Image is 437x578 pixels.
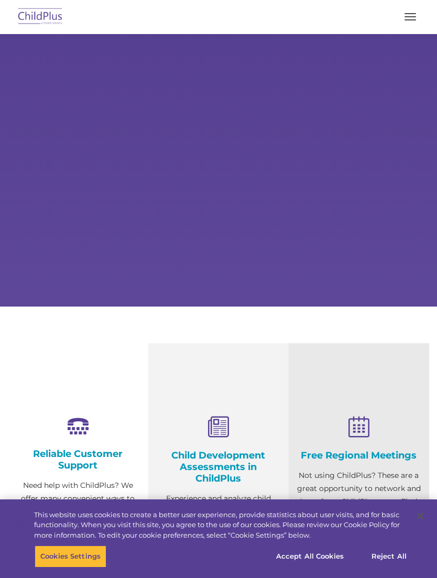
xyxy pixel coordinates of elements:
p: Experience and analyze child assessments and Head Start data management in one system with zero c... [156,492,281,571]
p: Need help with ChildPlus? We offer many convenient ways to contact our amazing Customer Support r... [16,479,140,571]
h4: Child Development Assessments in ChildPlus [156,450,281,484]
h4: Reliable Customer Support [16,448,140,471]
div: This website uses cookies to create a better user experience, provide statistics about user visit... [34,510,407,541]
button: Close [409,505,432,528]
button: Accept All Cookies [270,546,349,568]
img: ChildPlus by Procare Solutions [16,5,65,29]
button: Cookies Settings [35,546,106,568]
h4: Free Regional Meetings [297,450,421,461]
p: Not using ChildPlus? These are a great opportunity to network and learn from ChildPlus users. Fin... [297,469,421,535]
button: Reject All [356,546,422,568]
